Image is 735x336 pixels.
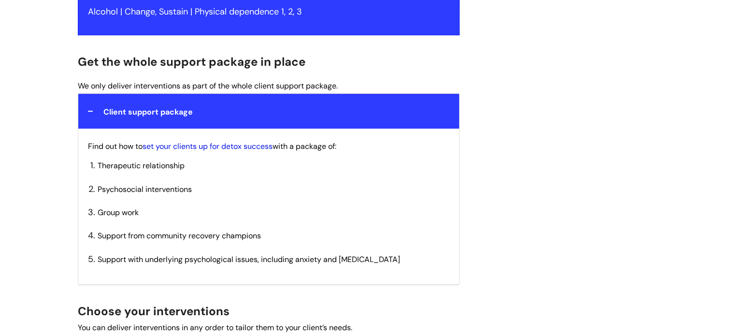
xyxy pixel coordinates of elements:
span: Find out how to with a package of: [88,141,336,151]
span: Choose your interventions [78,304,230,319]
span: Psychosocial interventions [98,184,192,194]
span: Support from community recovery champions [98,231,261,241]
a: set your clients up for detox success [143,141,273,151]
span: You can deliver interventions in any order to tailor them to your client’s needs. [78,322,352,333]
span: Group work [98,207,139,218]
span: Client support package [103,107,193,117]
span: Get the whole support package in place [78,54,305,69]
span: We only deliver interventions as part of the whole client support package. [78,81,338,91]
span: Therapeutic relationship [98,161,185,171]
span: Support with underlying psychological issues, including anxiety and [MEDICAL_DATA] [98,254,400,264]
